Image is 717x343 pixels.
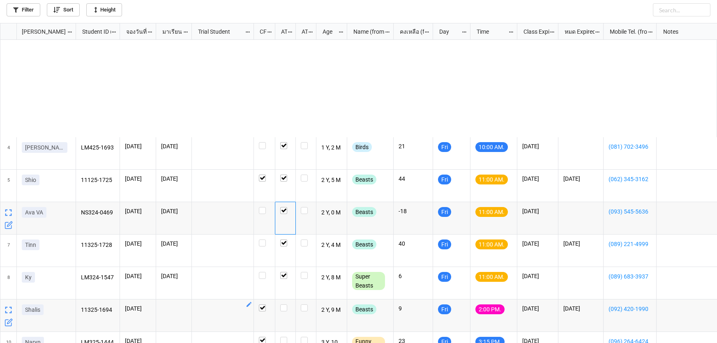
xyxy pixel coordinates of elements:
p: 21 [399,142,428,150]
div: 11:00 AM. [475,207,508,217]
p: 11125-1725 [81,175,115,186]
div: Mobile Tel. (from Nick Name) [605,27,648,36]
a: (081) 702-3496 [609,142,651,151]
div: Fri [438,272,451,282]
input: Search... [653,3,710,16]
div: 10:00 AM. [475,142,508,152]
p: [DATE] [522,239,553,248]
div: Trial Student [193,27,244,36]
div: Fri [438,142,451,152]
a: (089) 221-4999 [609,239,651,249]
div: 2:00 PM. [475,304,505,314]
p: [DATE] [161,272,187,280]
a: Filter [7,3,40,16]
p: Ky [25,273,32,281]
p: [DATE] [161,175,187,183]
p: [DATE] [125,207,151,215]
div: Student ID (from [PERSON_NAME] Name) [77,27,111,36]
p: [DATE] [563,239,598,248]
p: [DATE] [125,272,151,280]
div: Class Expiration [519,27,549,36]
div: หมด Expired date (from [PERSON_NAME] Name) [560,27,595,36]
p: 6 [399,272,428,280]
div: Fri [438,207,451,217]
p: [DATE] [522,142,553,150]
p: 11325-1694 [81,304,115,316]
p: 44 [399,175,428,183]
p: 40 [399,239,428,248]
p: [DATE] [125,142,151,150]
p: LM324-1547 [81,272,115,283]
p: Tinn [25,241,36,249]
p: [DATE] [161,239,187,248]
div: Age [318,27,339,36]
p: [DATE] [563,175,598,183]
p: [DATE] [125,239,151,248]
p: [DATE] [161,207,187,215]
div: 11:00 AM. [475,175,508,184]
p: 2 Y, 8 M [321,272,342,283]
p: 1 Y, 2 M [321,142,342,154]
div: Day [434,27,461,36]
div: Time [472,27,508,36]
div: grid [0,23,76,40]
div: Beasts [352,175,376,184]
p: 2 Y, 0 M [321,207,342,219]
span: 7 [7,235,10,267]
a: Height [86,3,122,16]
p: NS324-0469 [81,207,115,219]
p: [PERSON_NAME] [25,143,64,152]
div: Beasts [352,239,376,249]
div: Fri [438,175,451,184]
div: Fri [438,239,451,249]
div: Fri [438,304,451,314]
span: 5 [7,170,10,202]
a: (092) 420-1990 [609,304,651,313]
a: (093) 545-5636 [609,207,651,216]
p: [DATE] [522,304,553,313]
div: คงเหลือ (from Nick Name) [395,27,424,36]
div: ATT [276,27,288,36]
div: Beasts [352,207,376,217]
span: 4 [7,137,10,169]
p: 2 Y, 5 M [321,175,342,186]
p: Shalis [25,306,40,314]
p: -18 [399,207,428,215]
p: Ava VA [25,208,43,216]
div: Name (from Class) [348,27,385,36]
p: [DATE] [125,304,151,313]
span: 8 [7,267,10,299]
div: Beasts [352,304,376,314]
div: 11:00 AM. [475,272,508,282]
div: มาเรียน [157,27,183,36]
div: จองวันที่ [121,27,148,36]
div: 11:00 AM. [475,239,508,249]
a: Sort [47,3,80,16]
p: [DATE] [161,142,187,150]
a: (062) 345-3162 [609,175,651,184]
div: Birds [352,142,372,152]
p: 11325-1728 [81,239,115,251]
p: [DATE] [522,207,553,215]
div: Super Beasts [352,272,385,290]
p: 2 Y, 9 M [321,304,342,316]
p: Shio [25,176,36,184]
p: LM425-1693 [81,142,115,154]
p: [DATE] [522,175,553,183]
p: 9 [399,304,428,313]
a: (089) 683-3937 [609,272,651,281]
div: ATK [297,27,308,36]
p: [DATE] [563,304,598,313]
div: CF [255,27,267,36]
p: 2 Y, 4 M [321,239,342,251]
p: [DATE] [125,175,151,183]
div: [PERSON_NAME] Name [17,27,67,36]
p: [DATE] [522,272,553,280]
